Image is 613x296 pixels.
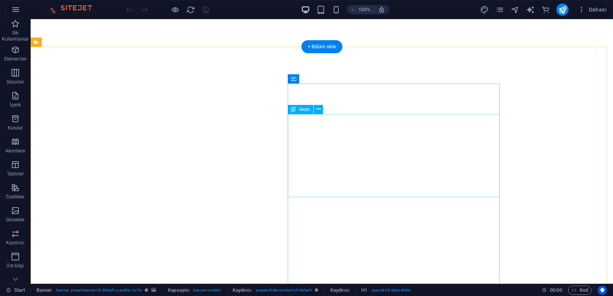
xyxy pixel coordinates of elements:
[572,286,588,295] span: Kod
[361,286,367,295] span: Seçmek için tıkla. Düzenlemek için çift tıkla
[186,5,195,14] i: Sayfayı yeniden yükleyin
[255,286,312,295] span: . preset-slider-content-v3-default
[186,5,195,14] button: reload
[555,287,556,293] span: :
[598,286,607,295] button: Usercentrics
[568,286,592,295] button: Kod
[578,6,606,13] span: Dahası
[526,5,535,14] i: AI Writer
[6,286,25,295] a: Seçimi iptal etmek için tıkla. Sayfaları açmak için çift tıkla
[6,194,25,200] p: Özellikler
[347,5,374,14] button: 100%
[526,5,535,14] button: text_generator
[542,286,562,295] h6: Oturum süresi
[44,5,102,14] img: Editor Logo
[5,148,26,154] p: Akordeon
[495,5,504,14] i: Sayfalar (Ctrl+Alt+S)
[55,286,142,295] span: . banner .preset-banner-v3-default .parallax .ie-fix
[233,286,252,295] span: Seçmek için tıkla. Düzenlemek için çift tıkla
[36,286,52,295] span: Seçmek için tıkla. Düzenlemek için çift tıkla
[7,263,24,269] p: Üst bilgi
[510,5,520,14] button: navigator
[556,3,569,16] button: publish
[10,102,21,108] p: İçerik
[378,6,385,13] i: Yeniden boyutlandırmada yakınlaştırma düzeyini seçilen cihaza uyacak şekilde otomatik olarak ayarla.
[168,286,189,295] span: Seçmek için tıkla. Düzenlemek için çift tıkla
[575,3,610,16] button: Dahası
[36,286,411,295] nav: breadcrumb
[541,5,550,14] button: commerce
[4,56,26,62] p: Elementler
[495,5,504,14] button: pages
[7,79,25,85] p: Sütunlar
[558,5,567,14] i: Yayınla
[330,286,349,295] span: Seçmek için tıkla. Düzenlemek için çift tıkla
[541,5,550,14] i: Ticaret
[151,288,156,292] i: Bu element, arka plan içeriyor
[299,107,310,112] span: Metin
[8,125,23,131] p: Kutular
[511,5,520,14] i: Navigatör
[6,240,25,246] p: Kaydırıcı
[480,5,489,14] i: Tasarım (Ctrl+Alt+Y)
[550,286,562,295] span: 00 00
[480,5,489,14] button: design
[302,40,343,53] div: + Bölüm ekle
[7,171,24,177] p: Tablolar
[358,5,370,14] h6: 100%
[192,286,220,295] span: . banner-content
[370,286,411,295] span: . special-h2-style-slider
[145,288,148,292] i: Bu element, özelleştirilebilir bir ön ayar
[315,288,318,292] i: Bu element, özelleştirilebilir bir ön ayar
[6,217,25,223] p: Görseller
[170,5,180,14] button: Ön izleme modundan çıkıp düzenlemeye devam etmek için buraya tıklayın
